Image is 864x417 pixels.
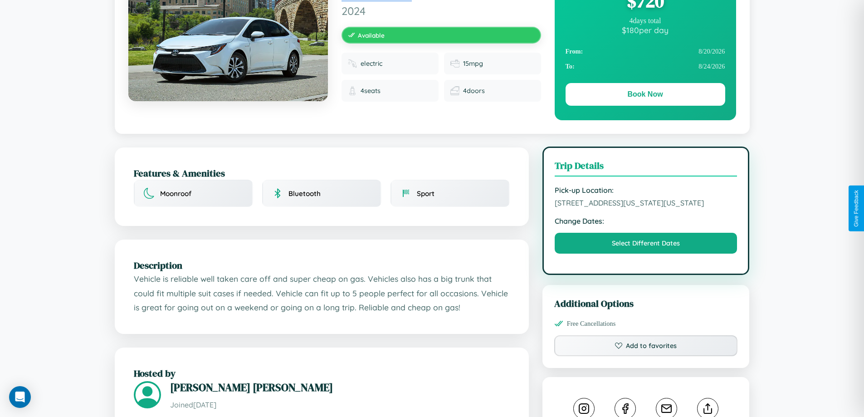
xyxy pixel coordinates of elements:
strong: Change Dates: [555,216,737,226]
img: Seats [348,86,357,95]
img: Fuel type [348,59,357,68]
button: Add to favorites [554,335,738,356]
span: 4 seats [361,87,381,95]
h3: Additional Options [554,297,738,310]
button: Select Different Dates [555,233,737,254]
div: 8 / 20 / 2026 [566,44,725,59]
h3: Trip Details [555,159,737,177]
span: 15 mpg [463,59,483,68]
div: $ 180 per day [566,25,725,35]
span: Free Cancellations [567,320,616,328]
div: Give Feedback [853,190,859,227]
strong: To: [566,63,575,70]
span: Sport [417,189,434,198]
span: Bluetooth [288,189,321,198]
img: Doors [450,86,459,95]
h2: Features & Amenities [134,167,510,180]
div: 4 days total [566,17,725,25]
span: [STREET_ADDRESS][US_STATE][US_STATE] [555,198,737,207]
span: Moonroof [160,189,191,198]
p: Vehicle is reliable well taken care off and super cheap on gas. Vehicles also has a big trunk tha... [134,272,510,315]
div: Open Intercom Messenger [9,386,31,408]
button: Book Now [566,83,725,106]
span: 4 doors [463,87,485,95]
h2: Hosted by [134,367,510,380]
h2: Description [134,259,510,272]
span: 2024 [342,4,541,18]
span: Available [358,31,385,39]
span: electric [361,59,382,68]
p: Joined [DATE] [170,398,510,412]
img: Fuel efficiency [450,59,459,68]
h3: [PERSON_NAME] [PERSON_NAME] [170,380,510,395]
div: 8 / 24 / 2026 [566,59,725,74]
strong: From: [566,48,583,55]
strong: Pick-up Location: [555,186,737,195]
